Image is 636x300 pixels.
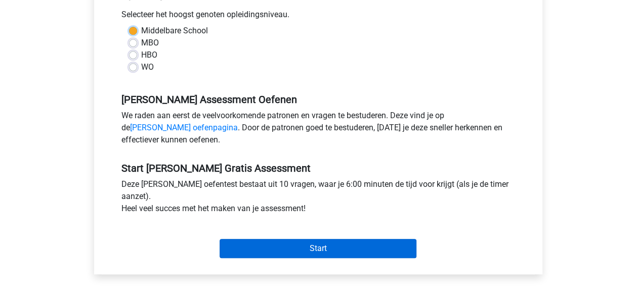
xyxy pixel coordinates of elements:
[114,110,523,150] div: We raden aan eerst de veelvoorkomende patronen en vragen te bestuderen. Deze vind je op de . Door...
[114,9,523,25] div: Selecteer het hoogst genoten opleidingsniveau.
[130,123,238,132] a: [PERSON_NAME] oefenpagina
[141,61,154,73] label: WO
[220,239,416,258] input: Start
[141,49,157,61] label: HBO
[121,162,515,174] h5: Start [PERSON_NAME] Gratis Assessment
[141,25,208,37] label: Middelbare School
[141,37,159,49] label: MBO
[114,178,523,219] div: Deze [PERSON_NAME] oefentest bestaat uit 10 vragen, waar je 6:00 minuten de tijd voor krijgt (als...
[121,93,515,106] h5: [PERSON_NAME] Assessment Oefenen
